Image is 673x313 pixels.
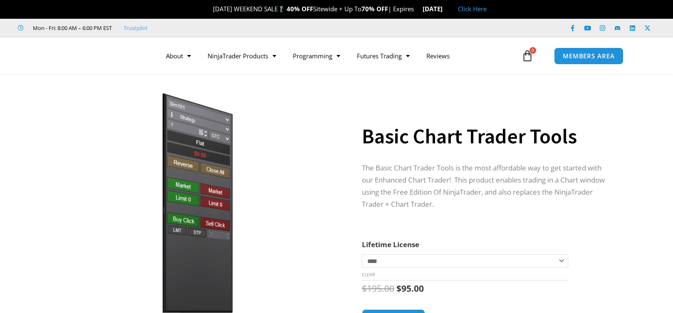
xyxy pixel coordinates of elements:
a: Reviews [418,46,458,65]
label: Lifetime License [362,240,419,249]
h1: Basic Chart Trader Tools [362,122,605,151]
span: $ [396,283,401,294]
span: 0 [529,47,536,54]
a: Click Here [458,5,487,13]
span: $ [362,283,367,294]
bdi: 95.00 [396,283,424,294]
bdi: 195.00 [362,283,394,294]
a: Programming [285,46,349,65]
a: Clear options [362,272,375,278]
a: 0 [509,44,546,68]
p: The Basic Chart Trader Tools is the most affordable way to get started with our Enhanced Chart Tr... [362,162,605,210]
a: Futures Trading [349,46,418,65]
nav: Menu [158,46,520,65]
a: NinjaTrader Products [199,46,285,65]
a: MEMBERS AREA [554,48,624,65]
a: About [158,46,199,65]
img: 🏌️‍♂️ [278,6,285,12]
strong: 70% OFF [361,5,388,13]
strong: [DATE] [423,5,450,13]
span: MEMBERS AREA [563,53,615,59]
a: Trustpilot [124,23,148,33]
img: 🎉 [206,6,213,12]
span: Mon - Fri: 8:00 AM – 6:00 PM EST [31,23,112,33]
strong: 40% OFF [287,5,313,13]
img: LogoAI | Affordable Indicators – NinjaTrader [39,41,128,71]
img: ⌛ [414,6,421,12]
img: 🏭 [443,6,449,12]
span: [DATE] WEEKEND SALE Sitewide + Up To | Expires [204,5,423,13]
